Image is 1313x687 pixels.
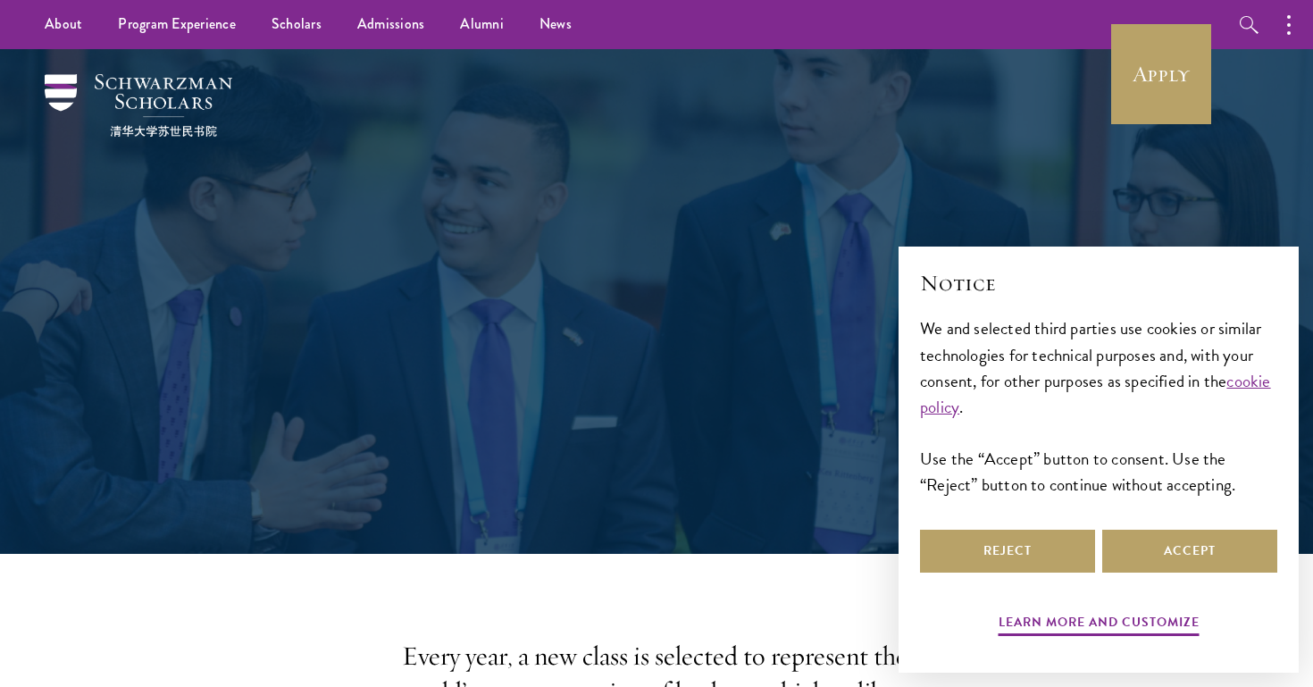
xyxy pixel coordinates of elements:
[920,268,1277,298] h2: Notice
[920,368,1271,420] a: cookie policy
[45,74,232,137] img: Schwarzman Scholars
[1102,530,1277,573] button: Accept
[1111,24,1211,124] a: Apply
[920,530,1095,573] button: Reject
[920,315,1277,497] div: We and selected third parties use cookies or similar technologies for technical purposes and, wit...
[999,611,1200,639] button: Learn more and customize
